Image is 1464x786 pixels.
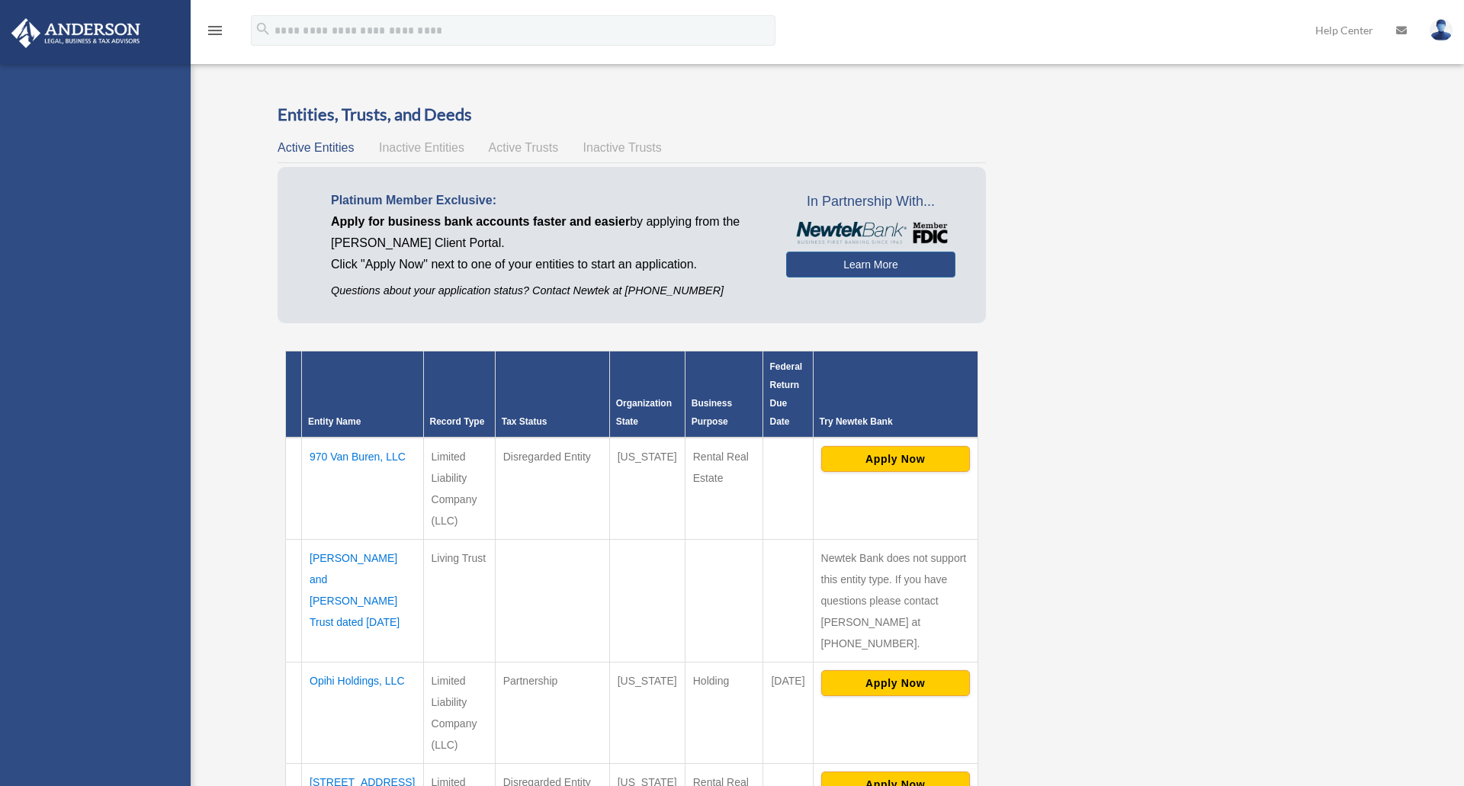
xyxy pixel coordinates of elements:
[495,438,609,540] td: Disregarded Entity
[1430,19,1453,41] img: User Pic
[423,438,495,540] td: Limited Liability Company (LLC)
[794,222,947,245] img: NewtekBankLogoSM.png
[609,662,685,764] td: [US_STATE]
[820,412,971,431] div: Try Newtek Bank
[379,141,464,154] span: Inactive Entities
[302,438,424,540] td: 970 Van Buren, LLC
[821,670,970,696] button: Apply Now
[685,351,763,438] th: Business Purpose
[813,540,978,662] td: Newtek Bank does not support this entity type. If you have questions please contact [PERSON_NAME]...
[331,254,763,275] p: Click "Apply Now" next to one of your entities to start an application.
[583,141,662,154] span: Inactive Trusts
[786,252,955,278] a: Learn More
[302,351,424,438] th: Entity Name
[763,662,813,764] td: [DATE]
[331,211,763,254] p: by applying from the [PERSON_NAME] Client Portal.
[331,215,630,228] span: Apply for business bank accounts faster and easier
[495,351,609,438] th: Tax Status
[206,27,224,40] a: menu
[685,438,763,540] td: Rental Real Estate
[423,540,495,662] td: Living Trust
[821,446,970,472] button: Apply Now
[685,662,763,764] td: Holding
[278,103,986,127] h3: Entities, Trusts, and Deeds
[786,190,955,214] span: In Partnership With...
[495,662,609,764] td: Partnership
[206,21,224,40] i: menu
[278,141,354,154] span: Active Entities
[331,190,763,211] p: Platinum Member Exclusive:
[302,540,424,662] td: [PERSON_NAME] and [PERSON_NAME] Trust dated [DATE]
[255,21,271,37] i: search
[423,351,495,438] th: Record Type
[331,281,763,300] p: Questions about your application status? Contact Newtek at [PHONE_NUMBER]
[609,351,685,438] th: Organization State
[423,662,495,764] td: Limited Liability Company (LLC)
[489,141,559,154] span: Active Trusts
[7,18,145,48] img: Anderson Advisors Platinum Portal
[763,351,813,438] th: Federal Return Due Date
[302,662,424,764] td: Opihi Holdings, LLC
[609,438,685,540] td: [US_STATE]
